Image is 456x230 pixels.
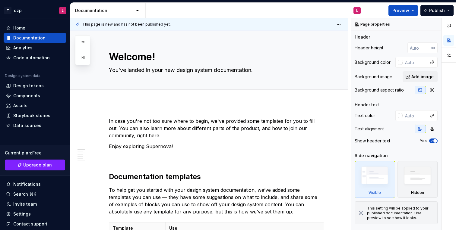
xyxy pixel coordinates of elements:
div: Background image [355,74,392,80]
a: Upgrade plan [5,160,65,170]
p: In case you're not too sure where to begin, we've provided some templates for you to fill out. Yo... [109,117,324,139]
span: Preview [392,8,409,14]
div: Show header text [355,138,390,144]
div: Design system data [5,73,40,78]
a: Documentation [4,33,66,43]
div: Invite team [13,201,37,207]
a: Code automation [4,53,66,63]
div: Visible [369,190,381,195]
div: Data sources [13,123,41,129]
div: Visible [355,161,395,198]
textarea: Welcome! [108,50,322,64]
button: Publish [420,5,454,16]
input: Auto [403,57,427,68]
div: Header text [355,102,379,108]
p: Enjoy exploring Supernova! [109,143,324,150]
h2: Documentation templates [109,172,324,182]
textarea: You’ve landed in your new design system documentation. [108,65,322,75]
a: Data sources [4,121,66,130]
span: Publish [429,8,445,14]
span: This page is new and has not been published yet. [82,22,171,27]
div: Contact support [13,221,47,227]
div: Hidden [411,190,424,195]
div: dzp [14,8,22,14]
a: Home [4,23,66,33]
a: Components [4,91,66,101]
input: Auto [407,42,431,53]
a: Storybook stories [4,111,66,120]
button: Add image [403,71,438,82]
div: Assets [13,103,27,109]
a: Design tokens [4,81,66,91]
div: Current plan : Free [5,150,65,156]
div: T [4,7,11,14]
div: Components [13,93,40,99]
div: Settings [13,211,31,217]
div: Header [355,34,370,40]
a: Analytics [4,43,66,53]
div: Header height [355,45,383,51]
div: L [356,8,358,13]
div: Background color [355,59,391,65]
div: Background aspect ratio [355,87,404,93]
p: px [431,45,435,50]
button: TdzpL [1,4,69,17]
span: Add image [411,74,434,80]
div: Analytics [13,45,33,51]
div: Text alignment [355,126,384,132]
div: Design tokens [13,83,44,89]
div: Code automation [13,55,50,61]
div: Side navigation [355,153,388,159]
div: This setting will be applied to your published documentation. Use preview to see how it looks. [367,206,434,220]
input: Auto [403,110,427,121]
div: Storybook stories [13,113,50,119]
p: To help get you started with your design system documentation, we’ve added some templates you can... [109,186,324,215]
div: Hidden [397,161,438,198]
div: Notifications [13,181,41,187]
label: Yes [420,138,427,143]
span: Upgrade plan [23,162,52,168]
div: Home [13,25,25,31]
a: Assets [4,101,66,110]
div: L [62,8,64,13]
a: Settings [4,209,66,219]
div: Text color [355,113,375,119]
a: Invite team [4,199,66,209]
div: Documentation [75,8,132,14]
button: Preview [388,5,418,16]
div: Documentation [13,35,46,41]
button: Contact support [4,219,66,229]
div: Search ⌘K [13,191,36,197]
button: Search ⌘K [4,189,66,199]
button: Notifications [4,179,66,189]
